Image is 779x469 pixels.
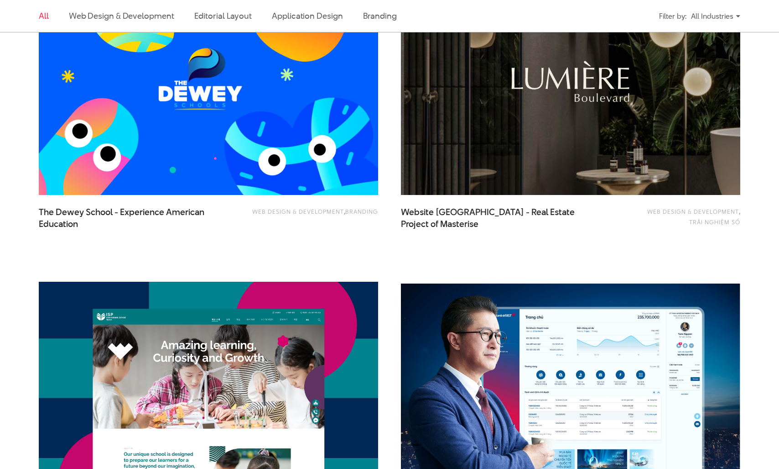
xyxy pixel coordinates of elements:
[39,206,221,229] span: The Dewey School - Experience American
[272,10,343,21] a: Application Design
[691,8,740,24] div: All Industries
[39,10,49,21] a: All
[39,218,78,230] span: Education
[689,218,740,226] a: Trải nghiệm số
[401,206,583,229] span: Website [GEOGRAPHIC_DATA] - Real Estate
[363,10,397,21] a: Branding
[604,206,740,227] div: ,
[194,10,252,21] a: Editorial Layout
[345,207,378,216] a: Branding
[401,206,583,229] a: Website [GEOGRAPHIC_DATA] - Real EstateProject of Masterise
[242,206,378,225] div: ,
[69,10,174,21] a: Web Design & Development
[252,207,344,216] a: Web Design & Development
[659,8,686,24] div: Filter by:
[401,218,478,230] span: Project of Masterise
[647,207,739,216] a: Web Design & Development
[39,206,221,229] a: The Dewey School - Experience AmericanEducation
